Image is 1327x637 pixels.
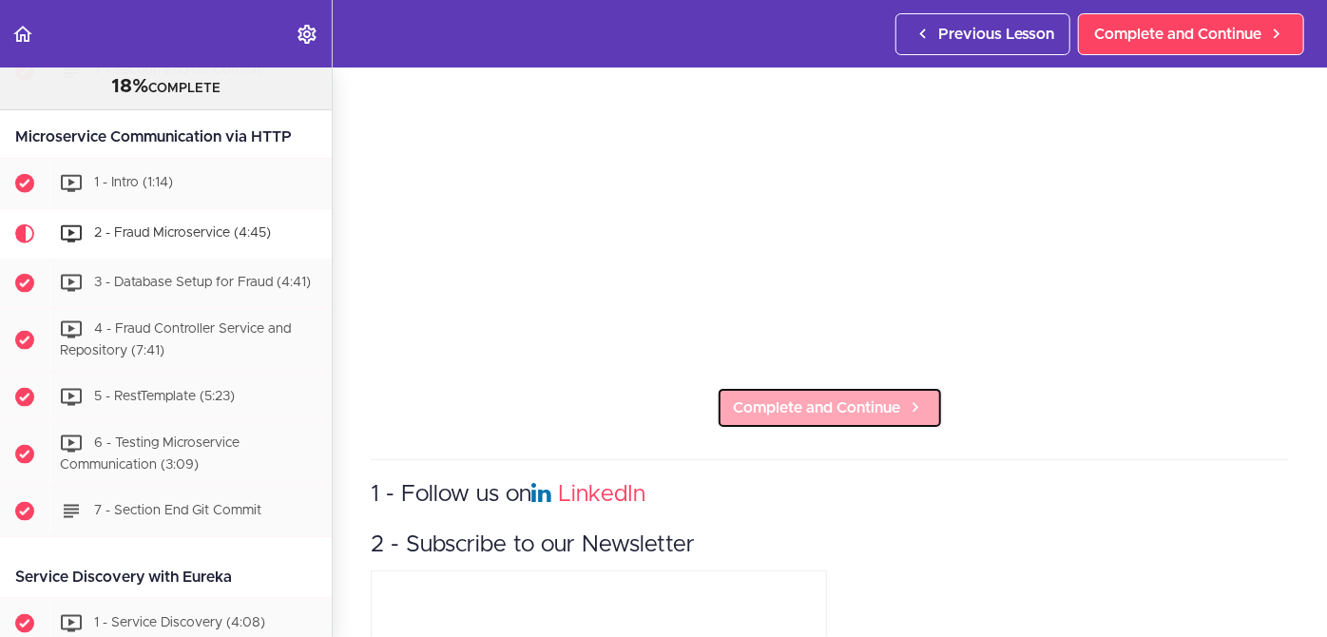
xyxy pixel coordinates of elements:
[94,616,265,629] span: 1 - Service Discovery (4:08)
[11,23,34,46] svg: Back to course curriculum
[24,75,308,100] div: COMPLETE
[296,23,318,46] svg: Settings Menu
[1094,23,1261,46] span: Complete and Continue
[371,479,1289,511] h3: 1 - Follow us on
[60,323,291,358] span: 4 - Fraud Controller Service and Repository (7:41)
[94,504,261,517] span: 7 - Section End Git Commit
[60,436,240,472] span: 6 - Testing Microservice Communication (3:09)
[895,13,1070,55] a: Previous Lesson
[717,387,943,429] a: Complete and Continue
[111,77,148,96] span: 18%
[94,277,311,290] span: 3 - Database Setup for Fraud (4:41)
[733,396,900,419] span: Complete and Continue
[371,530,1289,561] h3: 2 - Subscribe to our Newsletter
[1078,13,1304,55] a: Complete and Continue
[94,390,235,403] span: 5 - RestTemplate (5:23)
[558,483,645,506] a: LinkedIn
[94,227,271,241] span: 2 - Fraud Microservice (4:45)
[938,23,1054,46] span: Previous Lesson
[94,177,173,190] span: 1 - Intro (1:14)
